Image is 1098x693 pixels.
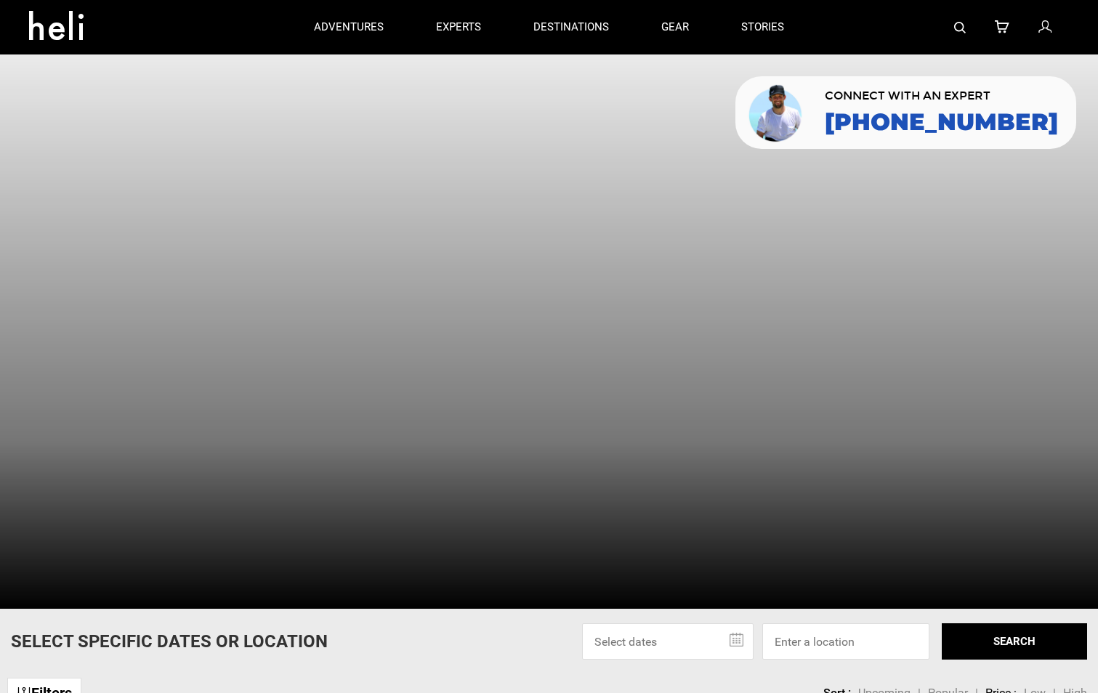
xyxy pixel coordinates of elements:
p: Select Specific Dates Or Location [11,629,328,654]
p: experts [436,20,481,35]
input: Select dates [582,623,754,660]
span: CONNECT WITH AN EXPERT [825,90,1058,102]
a: [PHONE_NUMBER] [825,109,1058,135]
button: SEARCH [942,623,1087,660]
p: adventures [314,20,384,35]
img: contact our team [746,82,807,143]
p: destinations [533,20,609,35]
img: search-bar-icon.svg [954,22,966,33]
input: Enter a location [762,623,929,660]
